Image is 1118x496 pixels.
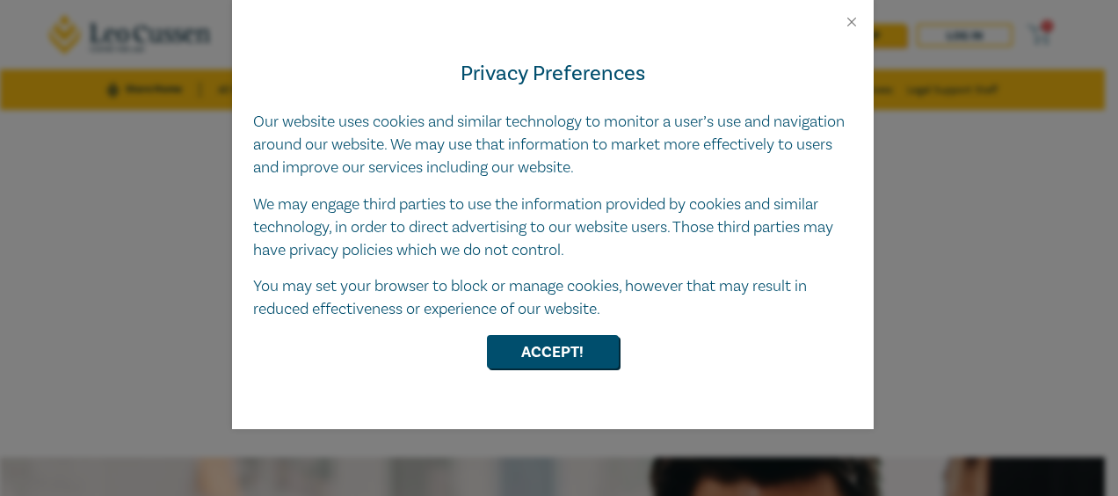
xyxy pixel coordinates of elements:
[253,193,853,262] p: We may engage third parties to use the information provided by cookies and similar technology, in...
[253,111,853,179] p: Our website uses cookies and similar technology to monitor a user’s use and navigation around our...
[844,14,860,30] button: Close
[253,58,853,90] h4: Privacy Preferences
[253,275,853,321] p: You may set your browser to block or manage cookies, however that may result in reduced effective...
[487,335,619,368] button: Accept!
